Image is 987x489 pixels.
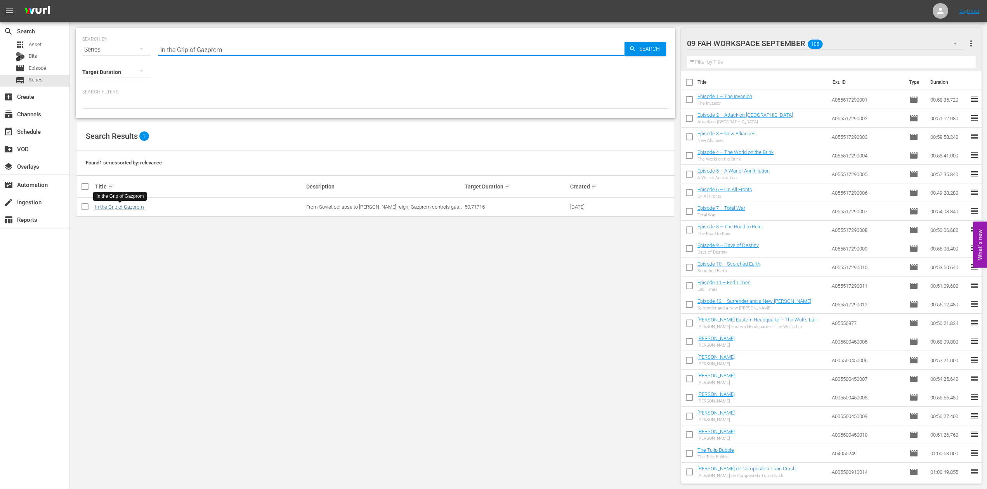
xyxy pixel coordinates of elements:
[829,276,906,295] td: A055517290011
[927,370,970,388] td: 00:54:25.640
[697,205,745,211] a: Episode 7 – Total War
[636,42,666,56] span: Search
[697,231,761,236] div: The Road to Ruin
[306,204,462,216] span: From Soviet collapse to [PERSON_NAME] reign, Gazprom controls gas, shaping Europe’s energy crisis...
[970,299,979,309] span: reorder
[16,64,25,73] span: Episode
[829,295,906,314] td: A055517290012
[697,343,735,348] div: [PERSON_NAME]
[697,112,793,118] a: Episode 2 – Attack on [GEOGRAPHIC_DATA]
[970,225,979,234] span: reorder
[970,467,979,476] span: reorder
[29,41,42,48] span: Asset
[927,388,970,407] td: 00:55:56.480
[927,146,970,165] td: 00:58:41.000
[829,90,906,109] td: A055517290001
[570,182,621,191] div: Created
[82,39,151,60] div: Series
[29,52,37,60] span: Bits
[697,473,796,478] div: [PERSON_NAME] de Compostela Train Crash
[697,429,735,434] a: [PERSON_NAME]
[5,6,14,16] span: menu
[909,300,918,309] span: Episode
[697,71,827,93] th: Title
[829,183,906,202] td: A055517290006
[697,306,811,311] div: Surrender and a New [PERSON_NAME]
[697,354,735,360] a: [PERSON_NAME]
[829,314,906,332] td: A05550877
[904,71,926,93] th: Type
[829,258,906,276] td: A055517290010
[16,52,25,61] div: Bits
[909,188,918,197] span: Episode
[926,71,972,93] th: Duration
[697,187,752,192] a: Episode 6 – On All Fronts
[909,151,918,160] span: Episode
[909,132,918,142] span: Episode
[927,444,970,463] td: 01:00:53.000
[95,182,304,191] div: Title
[697,399,735,404] div: [PERSON_NAME]
[927,221,970,239] td: 00:50:06.680
[970,392,979,402] span: reorder
[697,436,735,441] div: [PERSON_NAME]
[697,175,770,180] div: A War of Annihilation
[829,165,906,183] td: A055517290005
[697,268,760,273] div: Scorched Earth
[16,76,25,85] span: Series
[927,351,970,370] td: 00:57:21.000
[927,128,970,146] td: 00:58:58.240
[970,262,979,271] span: reorder
[697,242,759,248] a: Episode 9 – Days of Destiny
[970,374,979,383] span: reorder
[909,411,918,421] span: Episode
[927,239,970,258] td: 00:55:08.400
[927,314,970,332] td: 00:50:21.824
[909,281,918,290] span: Episode
[970,95,979,104] span: reorder
[829,463,906,481] td: A005500910014
[829,128,906,146] td: A055517290003
[697,447,734,453] a: The Tulip Bubble
[927,276,970,295] td: 00:51:09.600
[86,131,138,141] span: Search Results
[909,318,918,328] span: Episode
[16,40,25,49] span: Asset
[697,287,751,292] div: End Times
[927,202,970,221] td: 00:54:03.840
[829,202,906,221] td: A055517290007
[927,165,970,183] td: 00:57:35.840
[970,244,979,253] span: reorder
[687,33,964,54] div: 09 FAH WORKSPACE SEPTEMBER
[927,425,970,444] td: 00:51:26.760
[970,411,979,420] span: reorder
[829,425,906,444] td: A005500450010
[829,332,906,351] td: A005500450005
[697,466,796,472] a: [PERSON_NAME] de Compostela Train Crash
[139,131,149,141] span: 1
[82,89,669,95] p: Search Filters:
[909,114,918,123] span: Episode
[697,410,735,416] a: [PERSON_NAME]
[465,182,568,191] div: Target Duration
[697,280,751,285] a: Episode 11 – End Times
[909,374,918,384] span: Episode
[973,221,987,268] button: Open Feedback Widget
[829,444,906,463] td: A04050249
[829,109,906,128] td: A055517290002
[697,138,756,143] div: New Alliances
[808,36,823,52] span: 105
[970,169,979,178] span: reorder
[909,337,918,346] span: Episode
[909,225,918,235] span: Episode
[927,109,970,128] td: 00:51:12.080
[108,183,115,190] span: sort
[29,64,46,72] span: Episode
[697,380,735,385] div: [PERSON_NAME]
[829,221,906,239] td: A055517290008
[19,2,56,20] img: ans4CAIJ8jUAAAAAAAAAAAAAAAAAAAAAAAAgQb4GAAAAAAAAAAAAAAAAAAAAAAAAJMjXAAAAAAAAAAAAAAAAAAAAAAAAgAT5G...
[970,355,979,365] span: reorder
[909,169,918,179] span: Episode
[829,407,906,425] td: A005500450009
[970,113,979,123] span: reorder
